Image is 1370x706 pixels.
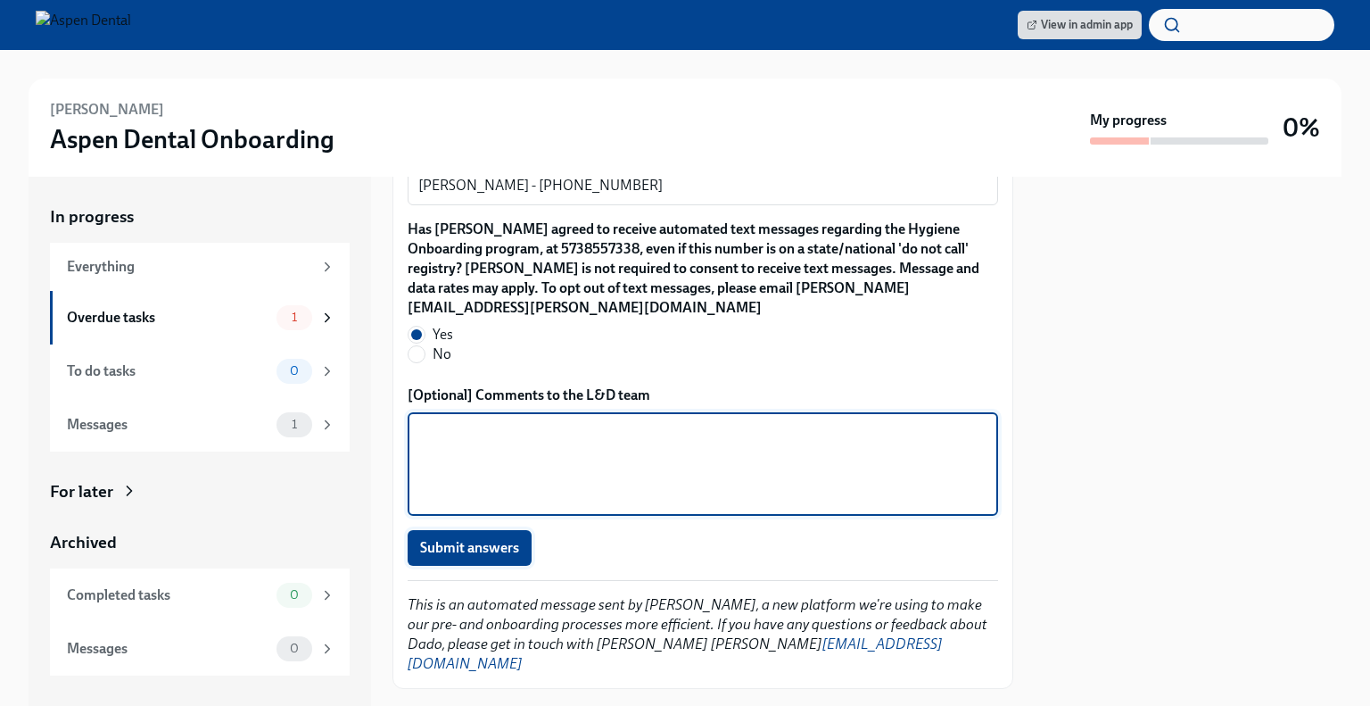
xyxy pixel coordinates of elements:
a: Messages0 [50,622,350,676]
h3: Aspen Dental Onboarding [50,123,334,155]
div: For later [50,480,113,503]
label: [Optional] Comments to the L&D team [408,386,998,405]
a: For later [50,480,350,503]
div: To do tasks [67,361,269,381]
span: 1 [281,311,308,324]
a: To do tasks0 [50,345,350,398]
span: No [433,345,451,364]
a: Messages1 [50,398,350,452]
span: 0 [279,588,309,602]
div: Overdue tasks [67,308,269,328]
label: Has [PERSON_NAME] agreed to receive automated text messages regarding the Hygiene Onboarding prog... [408,220,998,318]
span: 0 [279,364,309,378]
a: In progress [50,205,350,228]
div: Messages [67,639,269,659]
span: Yes [433,325,453,345]
div: Messages [67,415,269,435]
span: View in admin app [1027,16,1133,34]
textarea: [PERSON_NAME] - [PHONE_NUMBER] [418,175,987,196]
h3: 0% [1283,112,1320,144]
div: Everything [67,257,312,277]
h6: [PERSON_NAME] [50,100,164,120]
em: This is an automated message sent by [PERSON_NAME], a new platform we're using to make our pre- a... [408,596,987,672]
a: Everything [50,243,350,291]
span: 1 [281,418,308,431]
a: Overdue tasks1 [50,291,350,345]
strong: My progress [1090,111,1167,130]
a: Completed tasks0 [50,569,350,622]
img: Aspen Dental [36,11,131,39]
div: Completed tasks [67,586,269,605]
span: Submit answers [420,539,519,557]
span: 0 [279,642,309,655]
a: Archived [50,531,350,554]
a: View in admin app [1018,11,1142,39]
button: Submit answers [408,530,532,566]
